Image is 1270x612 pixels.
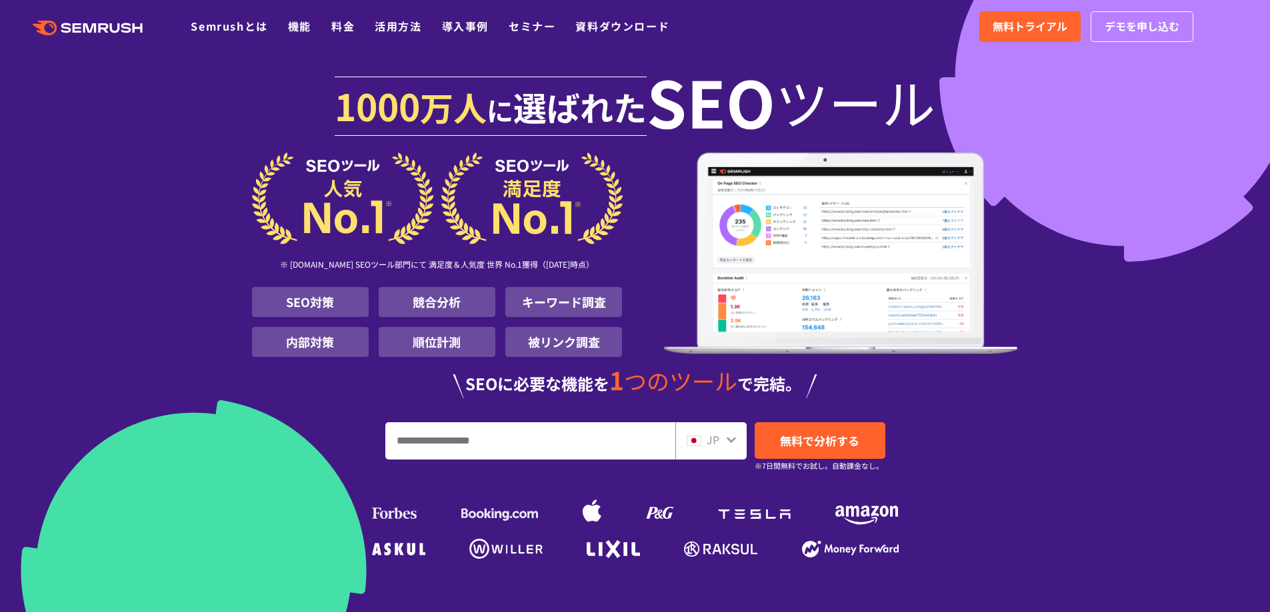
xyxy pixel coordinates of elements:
span: で完結。 [737,372,801,395]
span: 万人 [420,83,487,131]
li: 被リンク調査 [505,327,622,357]
li: 競合分析 [379,287,495,317]
span: 1 [609,362,624,398]
a: 資料ダウンロード [575,18,669,34]
span: つのツール [624,364,737,397]
li: 順位計測 [379,327,495,357]
a: Semrushとは [191,18,267,34]
span: SEO [647,75,775,128]
a: セミナー [509,18,555,34]
span: 無料トライアル [993,18,1067,35]
span: 1000 [335,79,420,132]
span: JP [707,432,719,448]
a: 無料トライアル [979,11,1081,42]
span: ツール [775,75,935,128]
a: デモを申し込む [1091,11,1193,42]
a: 活用方法 [375,18,421,34]
a: 無料で分析する [755,422,885,459]
div: ※ [DOMAIN_NAME] SEOツール部門にて 満足度＆人気度 世界 No.1獲得（[DATE]時点） [252,244,623,287]
a: 機能 [288,18,311,34]
li: SEO対策 [252,287,369,317]
span: デモを申し込む [1105,18,1179,35]
span: 選ばれた [513,83,647,131]
li: キーワード調査 [505,287,622,317]
span: に [487,91,513,129]
input: URL、キーワードを入力してください [386,423,675,459]
small: ※7日間無料でお試し。自動課金なし。 [755,459,883,472]
div: SEOに必要な機能を [252,368,1019,398]
li: 内部対策 [252,327,369,357]
a: 導入事例 [442,18,489,34]
a: 料金 [331,18,355,34]
span: 無料で分析する [780,432,859,449]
